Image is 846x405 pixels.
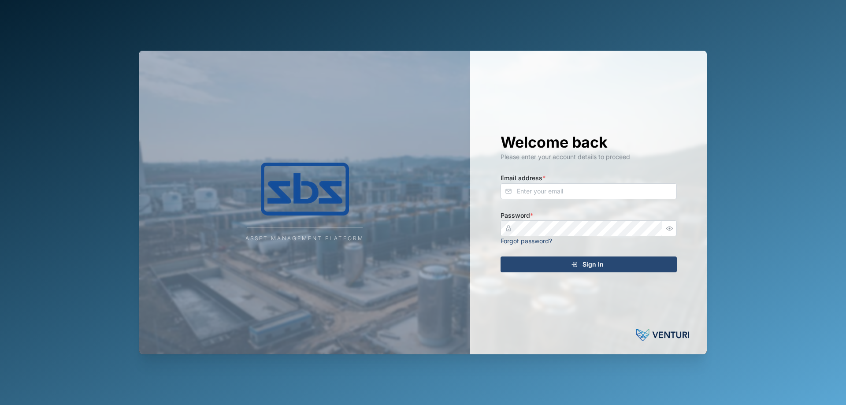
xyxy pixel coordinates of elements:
[501,256,677,272] button: Sign In
[583,257,604,272] span: Sign In
[501,183,677,199] input: Enter your email
[501,173,545,183] label: Email address
[217,163,393,216] img: Company Logo
[245,234,364,243] div: Asset Management Platform
[501,152,677,162] div: Please enter your account details to proceed
[501,211,533,220] label: Password
[636,326,689,344] img: Powered by: Venturi
[501,133,677,152] h1: Welcome back
[501,237,552,245] a: Forgot password?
